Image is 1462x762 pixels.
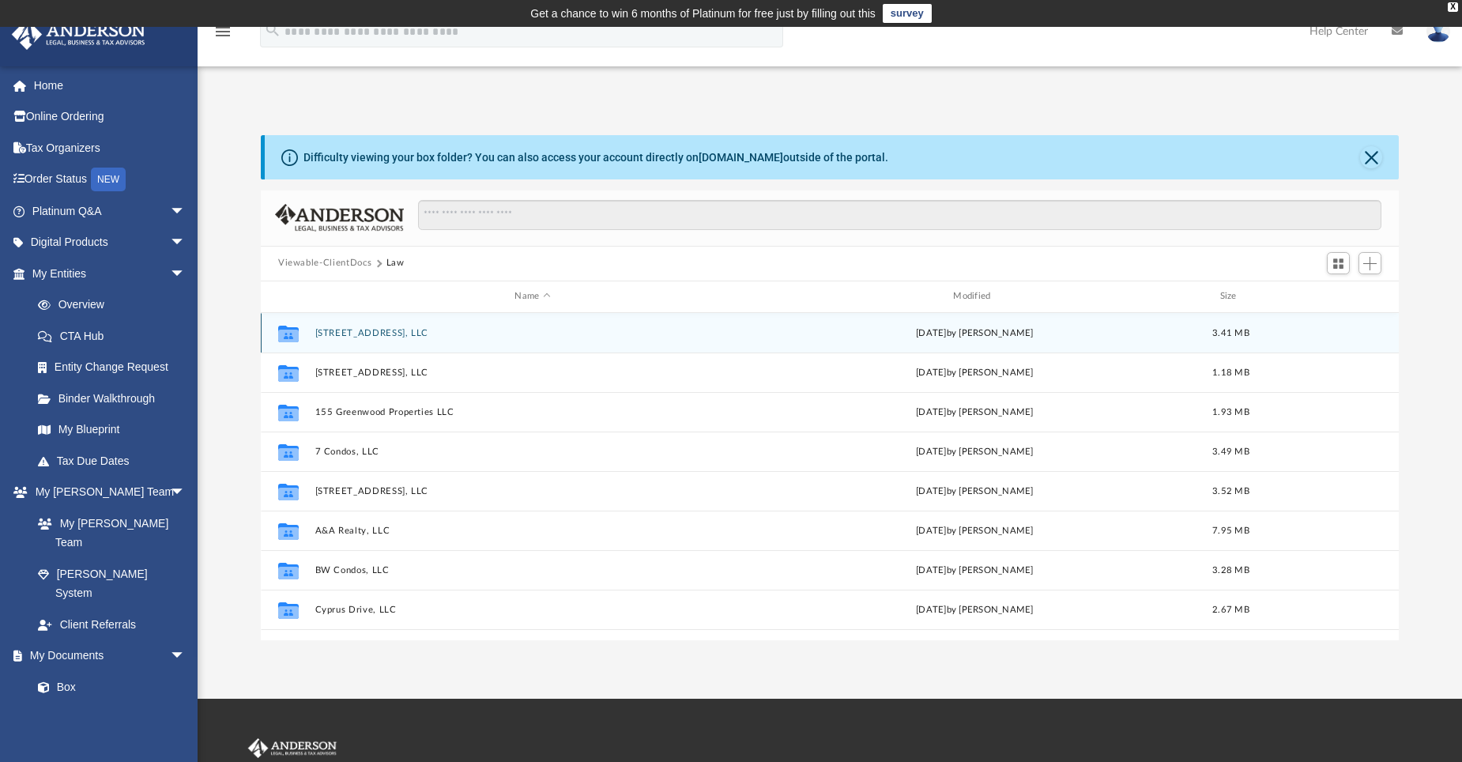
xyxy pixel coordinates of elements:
[699,151,783,164] a: [DOMAIN_NAME]
[170,227,202,259] span: arrow_drop_down
[22,445,209,477] a: Tax Due Dates
[11,101,209,133] a: Online Ordering
[757,405,1193,419] div: [DATE] by [PERSON_NAME]
[22,671,194,703] a: Box
[315,525,751,535] button: A&A Realty, LLC
[278,256,371,270] button: Viewable-ClientDocs
[315,446,751,456] button: 7 Condos, LLC
[22,703,202,734] a: Meeting Minutes
[1212,526,1249,534] span: 7.95 MB
[170,640,202,673] span: arrow_drop_down
[757,326,1193,340] div: [DATE] by [PERSON_NAME]
[757,563,1193,577] div: [DATE] by [PERSON_NAME]
[315,367,751,377] button: [STREET_ADDRESS], LLC
[1212,407,1249,416] span: 1.93 MB
[11,258,209,289] a: My Entitiesarrow_drop_down
[22,320,209,352] a: CTA Hub
[22,289,209,321] a: Overview
[7,19,150,50] img: Anderson Advisors Platinum Portal
[11,70,209,101] a: Home
[1327,252,1351,274] button: Switch to Grid View
[11,164,209,196] a: Order StatusNEW
[418,200,1381,230] input: Search files and folders
[1200,289,1263,304] div: Size
[245,738,340,759] img: Anderson Advisors Platinum Portal
[213,22,232,41] i: menu
[757,289,1193,304] div: Modified
[757,602,1193,617] div: [DATE] by [PERSON_NAME]
[1426,20,1450,43] img: User Pic
[1212,368,1249,376] span: 1.18 MB
[1212,605,1249,613] span: 2.67 MB
[261,313,1399,640] div: grid
[268,289,307,304] div: id
[1212,486,1249,495] span: 3.52 MB
[1269,289,1380,304] div: id
[315,604,751,614] button: Cyprus Drive, LLC
[315,406,751,417] button: 155 Greenwood Properties LLC
[170,258,202,290] span: arrow_drop_down
[264,21,281,39] i: search
[22,383,209,414] a: Binder Walkthrough
[315,485,751,496] button: [STREET_ADDRESS], LLC
[315,564,751,575] button: BW Condos, LLC
[386,256,405,270] button: Law
[22,507,194,558] a: My [PERSON_NAME] Team
[1358,252,1382,274] button: Add
[11,227,209,258] a: Digital Productsarrow_drop_down
[213,30,232,41] a: menu
[757,523,1193,538] div: [DATE] by [PERSON_NAME]
[11,477,202,508] a: My [PERSON_NAME] Teamarrow_drop_down
[1212,447,1249,455] span: 3.49 MB
[22,609,202,640] a: Client Referrals
[757,444,1193,458] div: [DATE] by [PERSON_NAME]
[757,365,1193,379] div: [DATE] by [PERSON_NAME]
[1212,565,1249,574] span: 3.28 MB
[170,477,202,509] span: arrow_drop_down
[11,640,202,672] a: My Documentsarrow_drop_down
[22,414,202,446] a: My Blueprint
[757,484,1193,498] div: [DATE] by [PERSON_NAME]
[315,327,751,338] button: [STREET_ADDRESS], LLC
[883,4,932,23] a: survey
[91,168,126,191] div: NEW
[22,352,209,383] a: Entity Change Request
[22,558,202,609] a: [PERSON_NAME] System
[1212,328,1249,337] span: 3.41 MB
[11,132,209,164] a: Tax Organizers
[315,289,750,304] div: Name
[530,4,876,23] div: Get a chance to win 6 months of Platinum for free just by filling out this
[1448,2,1458,12] div: close
[11,195,209,227] a: Platinum Q&Aarrow_drop_down
[170,195,202,228] span: arrow_drop_down
[1360,146,1382,168] button: Close
[303,149,888,166] div: Difficulty viewing your box folder? You can also access your account directly on outside of the p...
